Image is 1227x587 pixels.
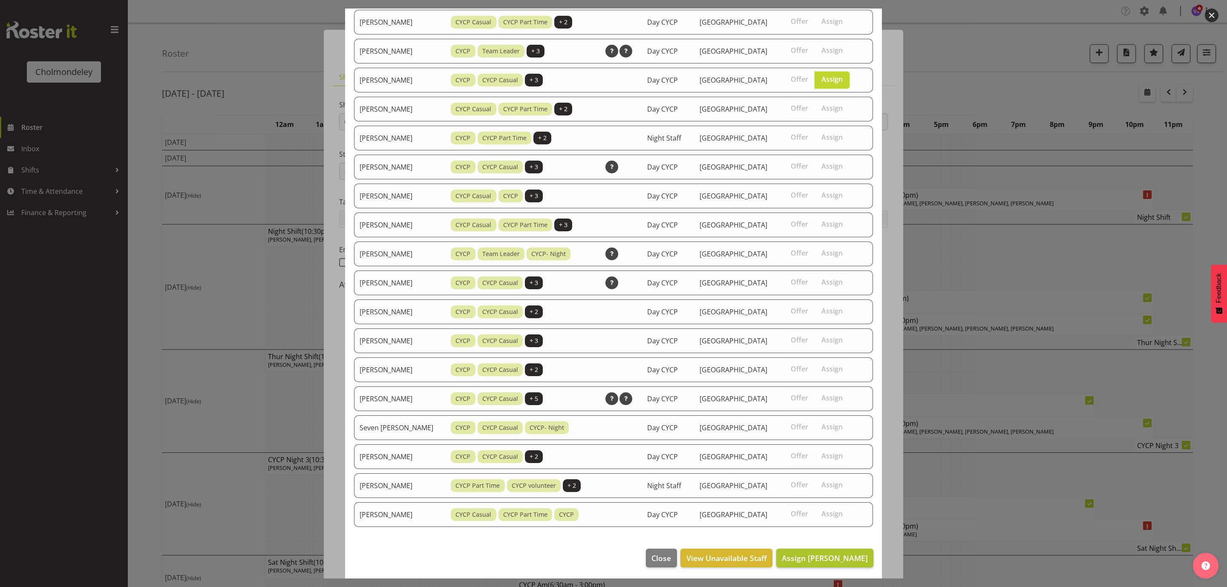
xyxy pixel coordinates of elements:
[354,68,446,92] td: [PERSON_NAME]
[455,75,470,85] span: CYCP
[482,394,518,403] span: CYCP Casual
[821,46,843,55] span: Assign
[455,452,470,461] span: CYCP
[455,17,491,27] span: CYCP Casual
[821,365,843,373] span: Assign
[791,46,808,55] span: Offer
[700,423,767,432] span: [GEOGRAPHIC_DATA]
[647,133,681,143] span: Night Staff
[651,552,671,564] span: Close
[503,220,547,230] span: CYCP Part Time
[791,220,808,228] span: Offer
[647,17,678,27] span: Day CYCP
[791,75,808,83] span: Offer
[647,46,678,56] span: Day CYCP
[1211,265,1227,322] button: Feedback - Show survey
[482,46,520,56] span: Team Leader
[821,278,843,286] span: Assign
[455,133,470,143] span: CYCP
[821,336,843,344] span: Assign
[791,278,808,286] span: Offer
[455,46,470,56] span: CYCP
[700,278,767,288] span: [GEOGRAPHIC_DATA]
[700,481,767,490] span: [GEOGRAPHIC_DATA]
[354,299,446,324] td: [PERSON_NAME]
[791,104,808,112] span: Offer
[647,75,678,85] span: Day CYCP
[821,394,843,402] span: Assign
[647,481,681,490] span: Night Staff
[791,162,808,170] span: Offer
[791,481,808,489] span: Offer
[531,249,566,259] span: CYCP- Night
[700,452,767,461] span: [GEOGRAPHIC_DATA]
[646,549,677,567] button: Close
[455,481,500,490] span: CYCP Part Time
[354,10,446,35] td: [PERSON_NAME]
[482,336,518,345] span: CYCP Casual
[482,423,518,432] span: CYCP Casual
[791,394,808,402] span: Offer
[354,386,446,411] td: [PERSON_NAME]
[455,104,491,114] span: CYCP Casual
[647,104,678,114] span: Day CYCP
[821,220,843,228] span: Assign
[700,510,767,519] span: [GEOGRAPHIC_DATA]
[503,510,547,519] span: CYCP Part Time
[559,17,567,27] span: + 2
[791,423,808,431] span: Offer
[482,452,518,461] span: CYCP Casual
[700,191,767,201] span: [GEOGRAPHIC_DATA]
[354,415,446,440] td: Seven [PERSON_NAME]
[503,104,547,114] span: CYCP Part Time
[482,162,518,172] span: CYCP Casual
[455,307,470,317] span: CYCP
[482,249,520,259] span: Team Leader
[647,336,678,345] span: Day CYCP
[512,481,556,490] span: CYCP volunteer
[503,191,518,201] span: CYCP
[821,509,843,518] span: Assign
[559,510,574,519] span: CYCP
[700,365,767,374] span: [GEOGRAPHIC_DATA]
[530,162,538,172] span: + 3
[821,162,843,170] span: Assign
[354,97,446,121] td: [PERSON_NAME]
[791,249,808,257] span: Offer
[647,278,678,288] span: Day CYCP
[791,191,808,199] span: Offer
[700,307,767,317] span: [GEOGRAPHIC_DATA]
[354,39,446,63] td: [PERSON_NAME]
[700,249,767,259] span: [GEOGRAPHIC_DATA]
[482,133,527,143] span: CYCP Part Time
[821,104,843,112] span: Assign
[530,394,538,403] span: + 5
[821,17,843,26] span: Assign
[482,307,518,317] span: CYCP Casual
[530,336,538,345] span: + 3
[455,394,470,403] span: CYCP
[700,46,767,56] span: [GEOGRAPHIC_DATA]
[647,307,678,317] span: Day CYCP
[821,307,843,315] span: Assign
[455,278,470,288] span: CYCP
[567,481,576,490] span: + 2
[821,133,843,141] span: Assign
[700,394,767,403] span: [GEOGRAPHIC_DATA]
[700,75,767,85] span: [GEOGRAPHIC_DATA]
[354,473,446,498] td: [PERSON_NAME]
[700,104,767,114] span: [GEOGRAPHIC_DATA]
[647,423,678,432] span: Day CYCP
[530,278,538,288] span: + 3
[354,126,446,150] td: [PERSON_NAME]
[530,452,538,461] span: + 2
[1215,273,1223,303] span: Feedback
[821,452,843,460] span: Assign
[782,553,868,563] span: Assign [PERSON_NAME]
[455,191,491,201] span: CYCP Casual
[530,423,564,432] span: CYCP- Night
[503,17,547,27] span: CYCP Part Time
[791,17,808,26] span: Offer
[647,365,678,374] span: Day CYCP
[821,249,843,257] span: Assign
